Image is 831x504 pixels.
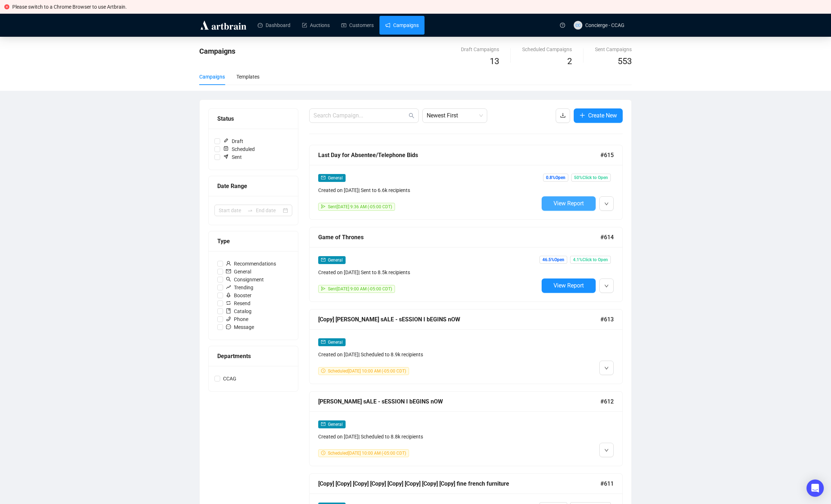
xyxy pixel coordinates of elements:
[571,174,611,182] span: 50% Click to Open
[321,369,325,373] span: clock-circle
[226,277,231,282] span: search
[604,366,609,370] span: down
[385,16,419,35] a: Campaigns
[604,202,609,206] span: down
[341,16,374,35] a: Customers
[321,286,325,291] span: send
[309,309,623,384] a: [Copy] [PERSON_NAME] sALE - sESSION I bEGINS nOW#613mailGeneralCreated on [DATE]| Scheduled to 8....
[223,307,254,315] span: Catalog
[223,299,253,307] span: Resend
[12,3,827,11] div: Please switch to a Chrome Browser to use Artbrain.
[318,151,600,160] div: Last Day for Absentee/Telephone Bids
[328,286,392,291] span: Sent [DATE] 9:00 AM (-05:00 CDT)
[258,16,290,35] a: Dashboard
[220,153,245,161] span: Sent
[256,206,281,214] input: End date
[321,422,325,426] span: mail
[223,323,257,331] span: Message
[427,109,483,122] span: Newest First
[618,56,632,66] span: 553
[223,291,254,299] span: Booster
[217,237,289,246] div: Type
[595,45,632,53] div: Sent Campaigns
[328,340,343,345] span: General
[600,151,614,160] span: #615
[600,233,614,242] span: #614
[542,278,596,293] button: View Report
[585,22,625,28] span: Concierge - CCAG
[314,111,407,120] input: Search Campaign...
[226,308,231,313] span: book
[461,45,499,53] div: Draft Campaigns
[223,260,279,268] span: Recommendations
[223,284,256,291] span: Trending
[199,47,235,55] span: Campaigns
[554,282,584,289] span: View Report
[409,113,414,119] span: search
[247,208,253,213] span: swap-right
[604,448,609,452] span: down
[226,269,231,274] span: mail
[570,256,611,264] span: 4.1% Click to Open
[600,397,614,406] span: #612
[309,145,623,220] a: Last Day for Absentee/Telephone Bids#615mailGeneralCreated on [DATE]| Sent to 6.6k recipientssend...
[318,233,600,242] div: Game of Thrones
[223,276,267,284] span: Consignment
[226,300,231,305] span: retweet
[554,200,584,207] span: View Report
[604,284,609,288] span: down
[220,375,239,383] span: CCAG
[574,108,623,123] button: Create New
[302,16,330,35] a: Auctions
[318,186,539,194] div: Created on [DATE] | Sent to 6.6k recipients
[223,315,251,323] span: Phone
[236,73,259,81] div: Templates
[539,256,567,264] span: 46.5% Open
[588,111,617,120] span: Create New
[600,315,614,324] span: #613
[318,268,539,276] div: Created on [DATE] | Sent to 8.5k recipients
[542,196,596,211] button: View Report
[226,316,231,321] span: phone
[217,114,289,123] div: Status
[579,112,585,118] span: plus
[543,174,568,182] span: 0.8% Open
[219,206,244,214] input: Start date
[321,451,325,455] span: clock-circle
[328,258,343,263] span: General
[560,23,565,28] span: question-circle
[490,56,499,66] span: 13
[223,268,254,276] span: General
[309,227,623,302] a: Game of Thrones#614mailGeneralCreated on [DATE]| Sent to 8.5k recipientssendSent[DATE] 9:00 AM (-...
[220,137,246,145] span: Draft
[522,45,572,53] div: Scheduled Campaigns
[328,451,406,456] span: Scheduled [DATE] 10:00 AM (-05:00 CDT)
[321,258,325,262] span: mail
[318,433,539,441] div: Created on [DATE] | Scheduled to 8.8k recipients
[226,285,231,290] span: rise
[247,208,253,213] span: to
[318,479,600,488] div: [Copy] [Copy] [Copy] [Copy] [Copy] [Copy] [Copy] [Copy] fine french furniture
[318,397,600,406] div: [PERSON_NAME] sALE - sESSION I bEGINS nOW
[328,422,343,427] span: General
[309,391,623,466] a: [PERSON_NAME] sALE - sESSION I bEGINS nOW#612mailGeneralCreated on [DATE]| Scheduled to 8.8k reci...
[318,315,600,324] div: [Copy] [PERSON_NAME] sALE - sESSION I bEGINS nOW
[328,369,406,374] span: Scheduled [DATE] 10:00 AM (-05:00 CDT)
[318,351,539,358] div: Created on [DATE] | Scheduled to 8.9k recipients
[226,293,231,298] span: rocket
[328,175,343,180] span: General
[567,56,572,66] span: 2
[321,340,325,344] span: mail
[226,261,231,266] span: user
[217,182,289,191] div: Date Range
[576,22,581,28] span: CC
[556,14,569,36] a: question-circle
[226,324,231,329] span: message
[199,19,248,31] img: logo
[328,204,392,209] span: Sent [DATE] 9:36 AM (-05:00 CDT)
[220,145,258,153] span: Scheduled
[806,480,824,497] div: Open Intercom Messenger
[560,112,566,118] span: download
[199,73,225,81] div: Campaigns
[321,204,325,209] span: send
